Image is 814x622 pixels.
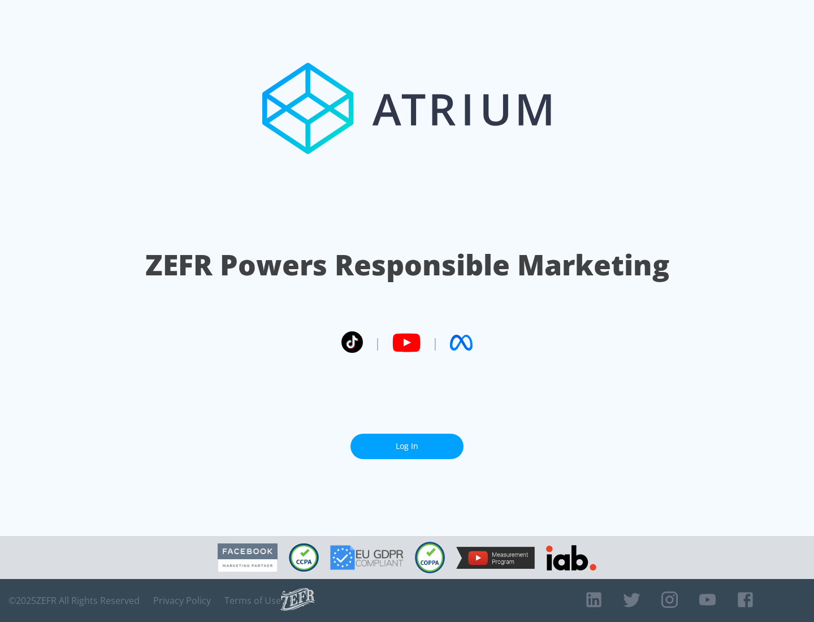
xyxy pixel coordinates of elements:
img: GDPR Compliant [330,545,404,570]
img: CCPA Compliant [289,543,319,572]
img: Facebook Marketing Partner [218,543,278,572]
a: Terms of Use [224,595,281,606]
img: IAB [546,545,596,571]
img: COPPA Compliant [415,542,445,573]
span: | [432,334,439,351]
img: YouTube Measurement Program [456,547,535,569]
span: | [374,334,381,351]
a: Privacy Policy [153,595,211,606]
a: Log In [350,434,464,459]
h1: ZEFR Powers Responsible Marketing [145,245,669,284]
span: © 2025 ZEFR All Rights Reserved [8,595,140,606]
